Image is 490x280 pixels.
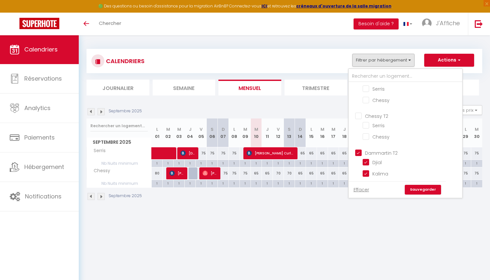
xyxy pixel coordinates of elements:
abbr: L [310,126,312,132]
th: 04 [185,118,196,147]
div: 1 [207,160,217,166]
div: 1 [471,160,482,166]
div: 65 [295,167,306,179]
th: 16 [317,118,328,147]
abbr: M [243,126,247,132]
abbr: S [288,126,291,132]
abbr: V [200,126,203,132]
abbr: M [475,126,479,132]
div: 1 [251,180,262,186]
abbr: M [321,126,324,132]
div: 1 [471,180,482,186]
span: Analytics [24,104,51,112]
div: 70 [273,167,284,179]
abbr: L [233,126,235,132]
div: 65 [339,147,350,159]
th: 29 [460,118,471,147]
abbr: J [266,126,269,132]
div: 65 [262,167,273,179]
div: 1 [218,180,228,186]
span: [PERSON_NAME] [PERSON_NAME] [203,167,217,179]
div: 1 [251,160,262,166]
abbr: M [254,126,258,132]
div: 75 [229,167,240,179]
span: [DEMOGRAPHIC_DATA] [PERSON_NAME] [181,147,195,159]
div: Filtrer par hébergement [348,68,463,198]
span: Serris [88,147,112,154]
span: Chessy [88,167,112,174]
abbr: M [332,126,335,132]
div: 1 [152,180,162,186]
span: Paiements [24,133,55,141]
div: 75 [229,147,240,159]
div: 65 [339,167,350,179]
input: Rechercher un logement... [90,120,148,132]
div: 65 [251,167,262,179]
abbr: J [343,126,346,132]
button: Actions [424,54,474,67]
div: 75 [460,167,471,179]
li: Trimestre [285,80,347,95]
div: 1 [207,180,217,186]
th: 07 [218,118,229,147]
div: 1 [229,180,239,186]
span: Chessy [372,97,390,104]
abbr: D [222,126,225,132]
div: 1 [328,180,339,186]
div: 1 [339,180,350,186]
div: 1 [306,160,317,166]
div: 1 [328,160,339,166]
abbr: M [177,126,181,132]
div: 80 [152,167,163,179]
div: 65 [317,167,328,179]
div: 65 [328,167,339,179]
div: 75 [240,167,251,179]
div: 1 [163,160,173,166]
img: ... [422,18,432,28]
div: 1 [295,180,306,186]
th: 02 [163,118,174,147]
span: Chercher [99,20,121,27]
div: 1 [218,160,228,166]
th: 14 [295,118,306,147]
span: Nb Nuits minimum [87,160,151,167]
abbr: J [189,126,192,132]
a: Effacer [354,186,369,193]
img: logout [475,20,483,28]
th: 11 [262,118,273,147]
div: 1 [185,180,195,186]
span: Hébergement [24,163,64,171]
div: 70 [284,167,295,179]
span: Djial [372,159,382,166]
div: 1 [317,160,328,166]
div: 75 [218,147,229,159]
span: Notifications [25,192,62,200]
a: créneaux d'ouverture de la salle migration [296,3,391,9]
div: 1 [196,180,206,186]
a: ... J'Affiche [417,13,468,35]
th: 12 [273,118,284,147]
span: Dammartin T2 [365,150,398,156]
div: 1 [460,160,471,166]
div: 1 [284,180,295,186]
abbr: S [211,126,214,132]
div: 75 [471,147,482,159]
div: 75 [460,147,471,159]
p: Septembre 2025 [109,108,142,114]
button: Besoin d'aide ? [354,18,399,29]
li: Journalier [87,80,149,95]
div: 1 [339,160,350,166]
div: 1 [284,160,295,166]
span: J'Affiche [436,19,460,27]
li: Mensuel [218,80,281,95]
th: 08 [229,118,240,147]
img: Super Booking [19,18,59,29]
div: 1 [174,180,184,186]
abbr: D [299,126,302,132]
h3: CALENDRIERS [104,54,145,68]
th: 30 [471,118,482,147]
span: Calendriers [24,45,58,53]
div: 75 [196,147,207,159]
th: 06 [207,118,218,147]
